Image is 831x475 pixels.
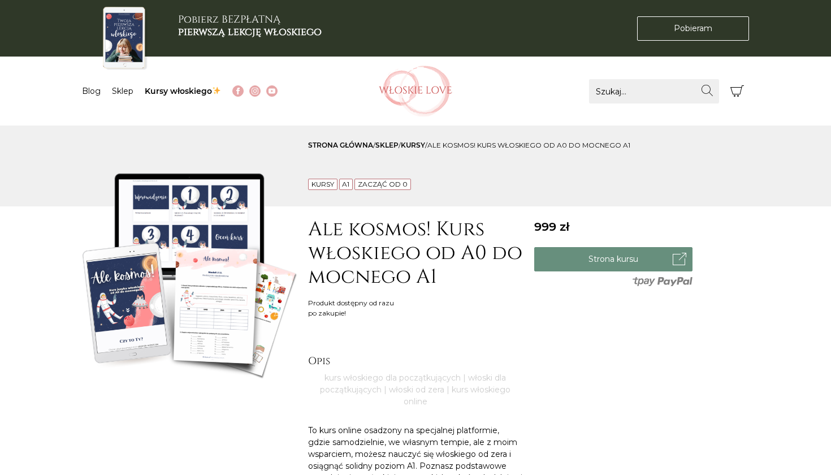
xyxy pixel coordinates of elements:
img: ✨ [213,87,220,94]
button: Koszyk [725,79,749,103]
a: Kursy [401,141,425,149]
div: Produkt dostępny od razu po zakupie! [308,298,394,318]
span: 999 [534,219,569,234]
a: Sklep [112,86,133,96]
a: Blog [82,86,101,96]
span: Ale kosmos! Kurs włoskiego od A0 do mocnego A1 [427,141,630,149]
a: Strona kursu [534,247,692,271]
a: Kursy [311,180,334,188]
img: Włoskielove [379,66,452,116]
a: Zacząć od 0 [358,180,408,188]
h2: Opis [308,355,523,368]
h1: Ale kosmos! Kurs włoskiego od A0 do mocnego A1 [308,218,523,289]
a: sklep [375,141,399,149]
span: Pobieram [674,23,712,34]
a: Kursy włoskiego [145,86,221,96]
a: A1 [342,180,349,188]
b: pierwszą lekcję włoskiego [178,25,322,39]
a: Pobieram [637,16,749,41]
h3: Pobierz BEZPŁATNĄ [178,14,322,38]
p: kurs włoskiego dla początkujących | włoski dla początkujących | włoski od zera | kurs włoskiego o... [308,372,523,408]
input: Szukaj... [589,79,719,103]
span: / / / [308,141,630,149]
a: Strona główna [308,141,373,149]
